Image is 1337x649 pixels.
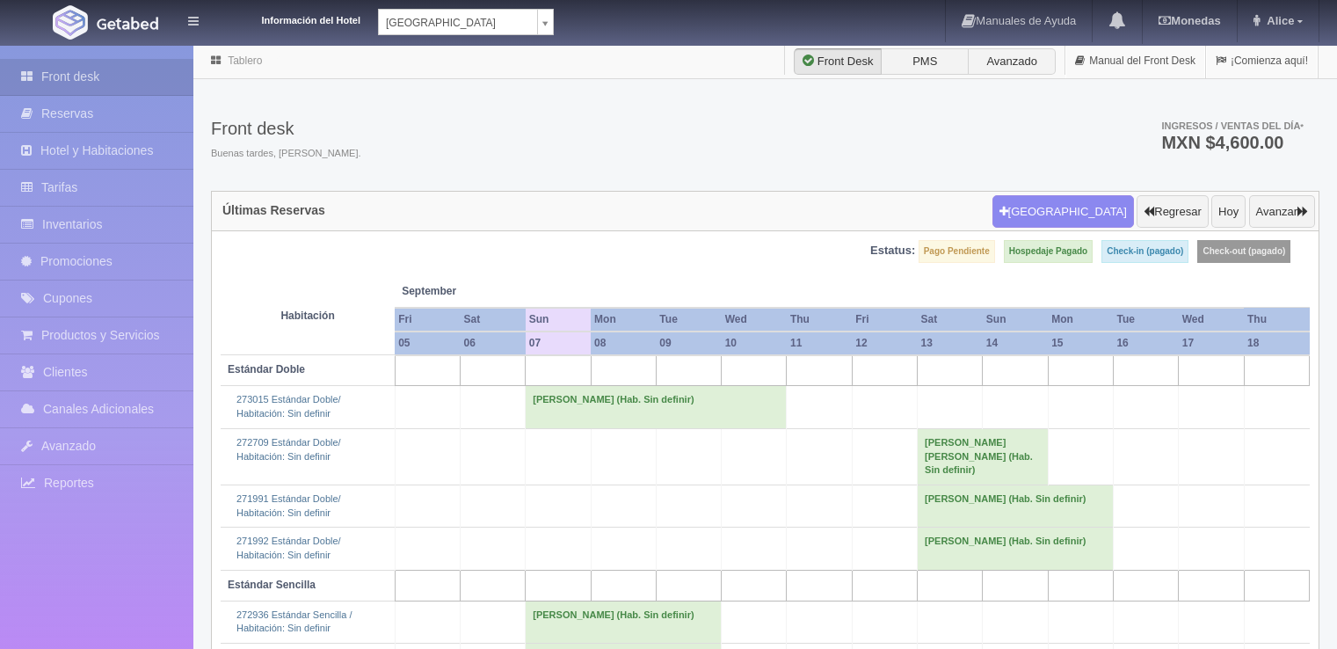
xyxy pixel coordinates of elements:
[1249,195,1315,229] button: Avanzar
[870,243,915,259] label: Estatus:
[656,332,721,355] th: 09
[460,308,525,332] th: Sat
[919,240,995,263] label: Pago Pendiente
[236,394,341,419] a: 273015 Estándar Doble/Habitación: Sin definir
[220,9,360,28] dt: Información del Hotel
[1113,332,1178,355] th: 16
[236,609,352,634] a: 272936 Estándar Sencilla /Habitación: Sin definir
[1101,240,1188,263] label: Check-in (pagado)
[460,332,525,355] th: 06
[386,10,530,36] span: [GEOGRAPHIC_DATA]
[1197,240,1290,263] label: Check-out (pagado)
[918,332,983,355] th: 13
[918,308,983,332] th: Sat
[787,332,852,355] th: 11
[1065,44,1205,78] a: Manual del Front Desk
[53,5,88,40] img: Getabed
[722,332,787,355] th: 10
[591,308,656,332] th: Mon
[236,437,341,462] a: 272709 Estándar Doble/Habitación: Sin definir
[1137,195,1208,229] button: Regresar
[983,308,1048,332] th: Sun
[211,147,361,161] span: Buenas tardes, [PERSON_NAME].
[402,284,519,299] span: September
[1161,134,1304,151] h3: MXN $4,600.00
[236,493,341,518] a: 271991 Estándar Doble/Habitación: Sin definir
[983,332,1048,355] th: 14
[395,308,460,332] th: Fri
[1244,332,1309,355] th: 18
[280,310,334,322] strong: Habitación
[1048,332,1113,355] th: 15
[1206,44,1318,78] a: ¡Comienza aquí!
[881,48,969,75] label: PMS
[794,48,882,75] label: Front Desk
[228,363,305,376] b: Estándar Doble
[918,428,1049,485] td: [PERSON_NAME] [PERSON_NAME] (Hab. Sin definir)
[97,17,158,30] img: Getabed
[1179,332,1244,355] th: 17
[968,48,1056,75] label: Avanzado
[395,332,460,355] th: 05
[1262,14,1294,27] span: Alice
[787,308,852,332] th: Thu
[1179,308,1244,332] th: Wed
[211,119,361,138] h3: Front desk
[526,601,722,643] td: [PERSON_NAME] (Hab. Sin definir)
[222,204,325,217] h4: Últimas Reservas
[228,55,262,67] a: Tablero
[591,332,656,355] th: 08
[1048,308,1113,332] th: Mon
[526,332,591,355] th: 07
[228,579,316,591] b: Estándar Sencilla
[852,308,917,332] th: Fri
[656,308,721,332] th: Tue
[722,308,787,332] th: Wed
[1161,120,1304,131] span: Ingresos / Ventas del día
[1211,195,1246,229] button: Hoy
[526,386,787,428] td: [PERSON_NAME] (Hab. Sin definir)
[1113,308,1178,332] th: Tue
[852,332,917,355] th: 12
[526,308,591,332] th: Sun
[378,9,554,35] a: [GEOGRAPHIC_DATA]
[918,485,1114,527] td: [PERSON_NAME] (Hab. Sin definir)
[236,536,341,560] a: 271992 Estándar Doble/Habitación: Sin definir
[918,528,1114,570] td: [PERSON_NAME] (Hab. Sin definir)
[992,195,1134,229] button: [GEOGRAPHIC_DATA]
[1004,240,1093,263] label: Hospedaje Pagado
[1159,14,1220,27] b: Monedas
[1244,308,1309,332] th: Thu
